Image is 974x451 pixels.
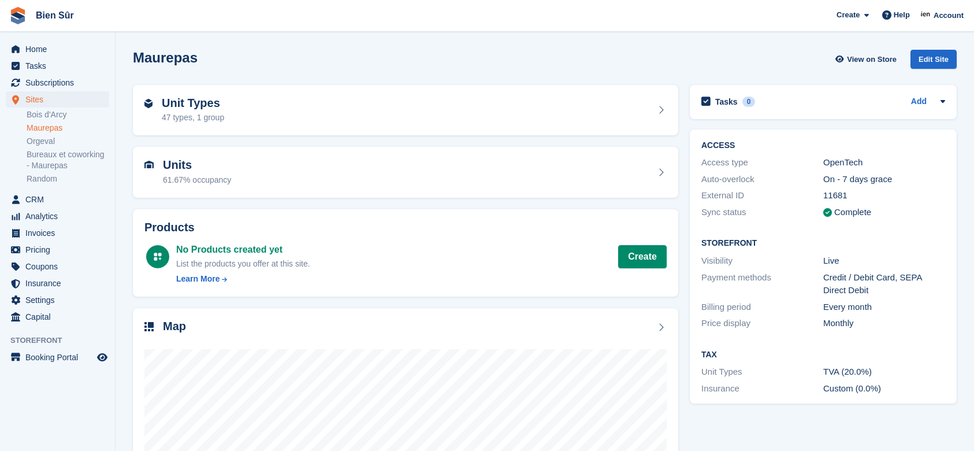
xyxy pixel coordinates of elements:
[701,239,945,248] h2: Storefront
[153,252,162,261] img: custom-product-icn-white-7c27a13f52cf5f2f504a55ee73a895a1f82ff5669d69490e13668eaf7ade3bb5.svg
[27,136,109,147] a: Orgeval
[823,271,945,297] div: Credit / Debit Card, SEPA Direct Debit
[6,91,109,108] a: menu
[27,109,109,120] a: Bois d'Arcy
[6,349,109,365] a: menu
[6,58,109,74] a: menu
[823,254,945,268] div: Live
[701,156,823,169] div: Access type
[6,225,109,241] a: menu
[6,309,109,325] a: menu
[823,173,945,186] div: On - 7 days grace
[701,350,945,360] h2: Tax
[715,97,738,107] h2: Tasks
[823,317,945,330] div: Monthly
[6,292,109,308] a: menu
[144,221,667,234] h2: Products
[31,6,79,25] a: Bien Sûr
[934,10,964,21] span: Account
[25,58,95,74] span: Tasks
[6,242,109,258] a: menu
[27,149,109,171] a: Bureaux et coworking - Maurepas
[701,365,823,379] div: Unit Types
[176,273,220,285] div: Learn More
[133,50,198,65] h2: Maurepas
[162,97,224,110] h2: Unit Types
[10,335,115,346] span: Storefront
[834,206,871,219] div: Complete
[823,301,945,314] div: Every month
[701,254,823,268] div: Visibility
[6,275,109,291] a: menu
[176,273,310,285] a: Learn More
[834,50,901,69] a: View on Store
[27,123,109,134] a: Maurepas
[163,320,186,333] h2: Map
[701,382,823,395] div: Insurance
[847,54,897,65] span: View on Store
[25,191,95,208] span: CRM
[133,147,678,198] a: Units 61.67% occupancy
[25,208,95,224] span: Analytics
[701,141,945,150] h2: ACCESS
[823,156,945,169] div: OpenTech
[911,95,927,109] a: Add
[920,9,932,21] img: Asmaa Habri
[133,85,678,136] a: Unit Types 47 types, 1 group
[894,9,910,21] span: Help
[163,158,231,172] h2: Units
[144,161,154,169] img: unit-icn-7be61d7bf1b0ce9d3e12c5938cc71ed9869f7b940bace4675aadf7bd6d80202e.svg
[163,174,231,186] div: 61.67% occupancy
[701,301,823,314] div: Billing period
[25,309,95,325] span: Capital
[6,75,109,91] a: menu
[6,258,109,275] a: menu
[176,243,310,257] div: No Products created yet
[25,41,95,57] span: Home
[837,9,860,21] span: Create
[25,91,95,108] span: Sites
[910,50,957,69] div: Edit Site
[25,292,95,308] span: Settings
[701,206,823,219] div: Sync status
[25,258,95,275] span: Coupons
[25,242,95,258] span: Pricing
[910,50,957,73] a: Edit Site
[701,317,823,330] div: Price display
[701,173,823,186] div: Auto-overlock
[95,350,109,364] a: Preview store
[823,382,945,395] div: Custom (0.0%)
[701,271,823,297] div: Payment methods
[9,7,27,24] img: stora-icon-8386f47178a22dfd0bd8f6a31ec36ba5ce8667c1dd55bd0f319d3a0aa187defe.svg
[25,75,95,91] span: Subscriptions
[27,173,109,184] a: Random
[742,97,756,107] div: 0
[6,191,109,208] a: menu
[25,225,95,241] span: Invoices
[6,41,109,57] a: menu
[701,189,823,202] div: External ID
[25,275,95,291] span: Insurance
[823,365,945,379] div: TVA (20.0%)
[618,245,667,268] a: Create
[25,349,95,365] span: Booking Portal
[823,189,945,202] div: 11681
[176,259,310,268] span: List the products you offer at this site.
[6,208,109,224] a: menu
[162,112,224,124] div: 47 types, 1 group
[144,99,153,108] img: unit-type-icn-2b2737a686de81e16bb02015468b77c625bbabd49415b5ef34ead5e3b44a266d.svg
[144,322,154,331] img: map-icn-33ee37083ee616e46c38cad1a60f524a97daa1e2b2c8c0bc3eb3415660979fc1.svg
